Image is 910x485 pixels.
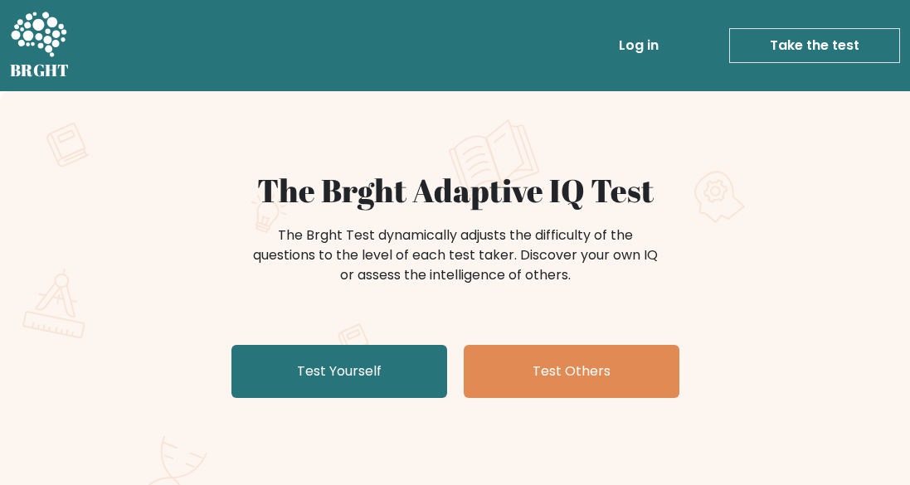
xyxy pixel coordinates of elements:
[51,171,860,209] h1: The Brght Adaptive IQ Test
[10,61,70,80] h5: BRGHT
[231,345,447,398] a: Test Yourself
[10,7,70,85] a: BRGHT
[248,226,663,285] div: The Brght Test dynamically adjusts the difficulty of the questions to the level of each test take...
[612,29,665,62] a: Log in
[729,28,900,63] a: Take the test
[464,345,679,398] a: Test Others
